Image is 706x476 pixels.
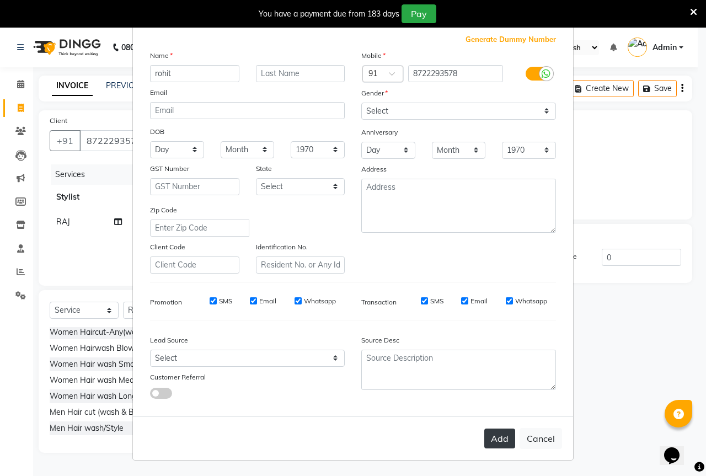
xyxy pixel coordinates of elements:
[402,4,436,23] button: Pay
[150,102,345,119] input: Email
[430,296,443,306] label: SMS
[361,88,388,98] label: Gender
[470,296,488,306] label: Email
[361,127,398,137] label: Anniversary
[259,296,276,306] label: Email
[466,34,556,45] span: Generate Dummy Number
[361,51,386,61] label: Mobile
[304,296,336,306] label: Whatsapp
[256,164,272,174] label: State
[219,296,232,306] label: SMS
[660,432,695,465] iframe: chat widget
[150,127,164,137] label: DOB
[150,256,239,274] input: Client Code
[150,88,167,98] label: Email
[150,65,239,82] input: First Name
[150,372,206,382] label: Customer Referral
[150,51,173,61] label: Name
[150,297,182,307] label: Promotion
[150,242,185,252] label: Client Code
[408,65,504,82] input: Mobile
[150,178,239,195] input: GST Number
[256,242,308,252] label: Identification No.
[361,164,387,174] label: Address
[150,335,188,345] label: Lead Source
[361,335,399,345] label: Source Desc
[150,164,189,174] label: GST Number
[150,220,249,237] input: Enter Zip Code
[520,428,562,449] button: Cancel
[515,296,547,306] label: Whatsapp
[361,297,397,307] label: Transaction
[484,429,515,448] button: Add
[259,8,399,20] div: You have a payment due from 183 days
[256,65,345,82] input: Last Name
[256,256,345,274] input: Resident No. or Any Id
[150,205,177,215] label: Zip Code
